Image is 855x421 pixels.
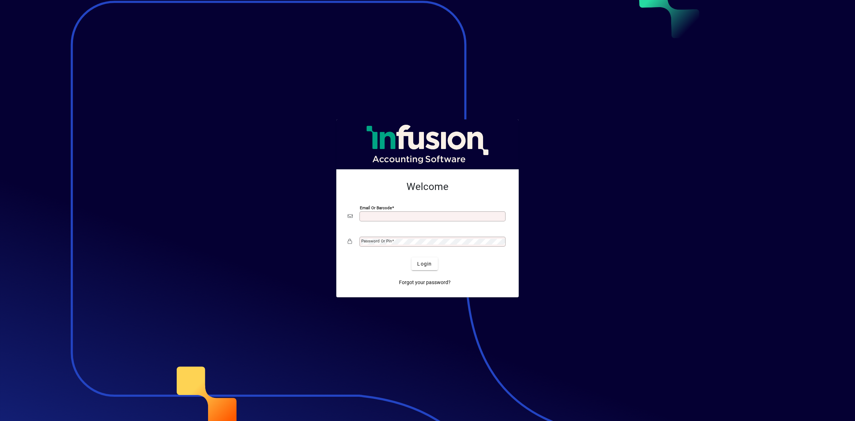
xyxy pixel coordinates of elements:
[411,257,437,270] button: Login
[360,205,392,210] mat-label: Email or Barcode
[348,181,507,193] h2: Welcome
[417,260,432,268] span: Login
[399,279,451,286] span: Forgot your password?
[396,276,454,289] a: Forgot your password?
[361,238,392,243] mat-label: Password or Pin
